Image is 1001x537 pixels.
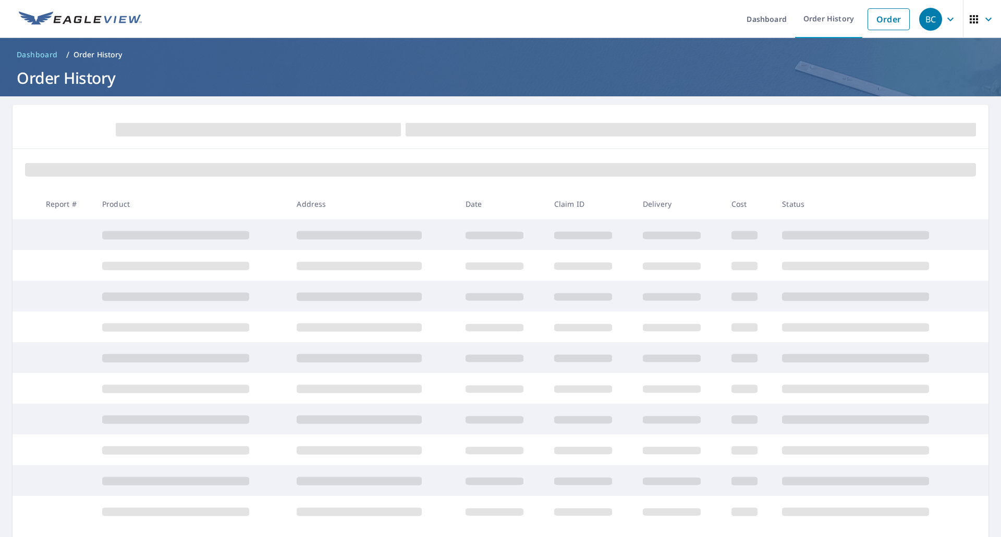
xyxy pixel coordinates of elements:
span: Dashboard [17,49,58,60]
th: Report # [38,189,94,219]
th: Product [94,189,288,219]
a: Dashboard [13,46,62,63]
th: Date [457,189,546,219]
th: Address [288,189,457,219]
div: BC [919,8,942,31]
th: Status [774,189,969,219]
p: Order History [74,49,123,60]
h1: Order History [13,67,988,89]
th: Delivery [634,189,723,219]
nav: breadcrumb [13,46,988,63]
a: Order [868,8,910,30]
li: / [66,48,69,61]
img: EV Logo [19,11,142,27]
th: Cost [723,189,774,219]
th: Claim ID [546,189,634,219]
